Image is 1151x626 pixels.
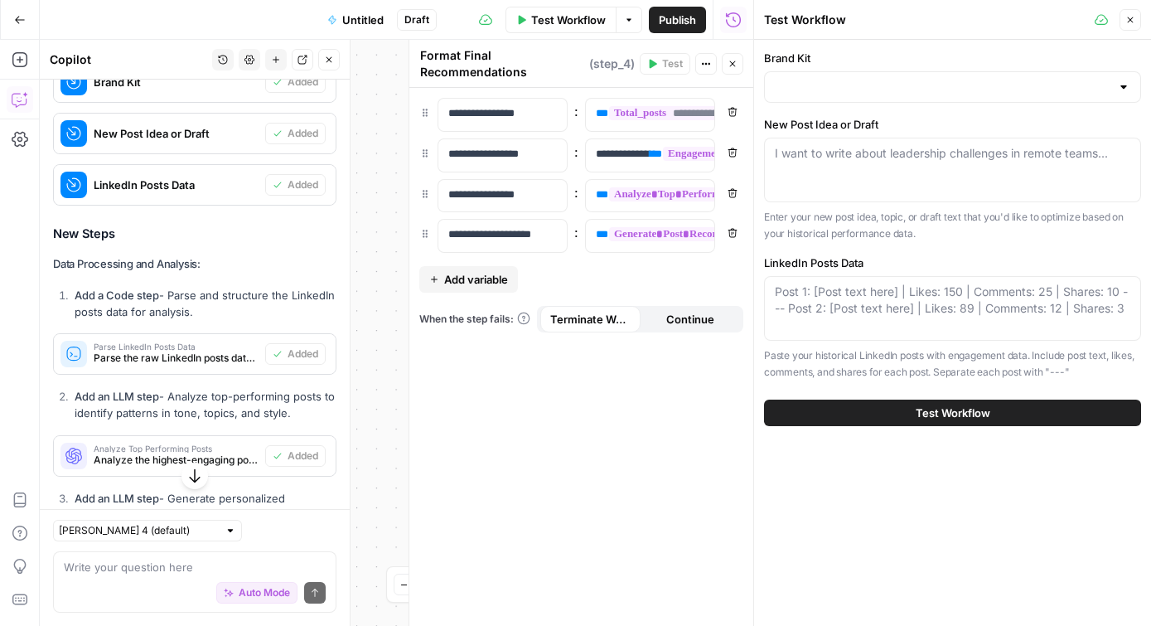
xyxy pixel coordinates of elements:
[94,342,259,351] span: Parse LinkedIn Posts Data
[288,177,318,192] span: Added
[288,449,318,463] span: Added
[574,222,578,242] span: :
[94,74,259,90] span: Brand Kit
[216,582,297,604] button: Auto Mode
[75,390,159,403] strong: Add an LLM step
[574,101,578,121] span: :
[419,266,518,293] button: Add variable
[94,125,259,142] span: New Post Idea or Draft
[265,445,326,467] button: Added
[94,177,259,193] span: LinkedIn Posts Data
[574,142,578,162] span: :
[288,347,318,362] span: Added
[50,51,207,68] div: Copilot
[640,53,690,75] button: Test
[53,257,201,270] strong: Data Processing and Analysis:
[764,400,1141,426] button: Test Workflow
[70,388,336,421] li: - Analyze top-performing posts to identify patterns in tone, topics, and style.
[94,351,259,366] span: Parse the raw LinkedIn posts data into structured format for analysis
[659,12,696,28] span: Publish
[53,223,336,245] h3: New Steps
[265,123,326,144] button: Added
[916,405,990,421] span: Test Workflow
[317,7,394,33] button: Untitled
[75,289,159,302] strong: Add a Code step
[265,343,326,365] button: Added
[764,116,1141,133] label: New Post Idea or Draft
[589,56,635,72] span: ( step_4 )
[342,12,384,28] span: Untitled
[265,174,326,196] button: Added
[574,182,578,202] span: :
[764,50,1141,66] label: Brand Kit
[531,12,606,28] span: Test Workflow
[641,306,741,332] button: Continue
[420,47,585,80] textarea: Format Final Recommendations
[239,585,290,600] span: Auto Mode
[764,347,1141,380] p: Paste your historical LinkedIn posts with engagement data. Include post text, likes, comments, an...
[662,56,683,71] span: Test
[75,492,159,505] strong: Add an LLM step
[59,522,218,539] input: Claude Sonnet 4 (default)
[288,126,318,141] span: Added
[505,7,616,33] button: Test Workflow
[404,12,429,27] span: Draft
[666,311,714,328] span: Continue
[288,75,318,90] span: Added
[649,7,706,33] button: Publish
[265,71,326,93] button: Added
[764,255,1141,271] label: LinkedIn Posts Data
[550,311,631,328] span: Terminate Workflow
[94,444,259,453] span: Analyze Top Performing Posts
[70,490,336,523] li: - Generate personalized recommendations for the new post idea.
[419,312,530,327] a: When the step fails:
[70,287,336,320] li: - Parse and structure the LinkedIn posts data for analysis.
[444,271,508,288] span: Add variable
[764,209,1141,241] p: Enter your new post idea, topic, or draft text that you'd like to optimize based on your historic...
[94,453,259,468] span: Analyze the highest-engaging posts to identify successful patterns in tone, topics, structure, an...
